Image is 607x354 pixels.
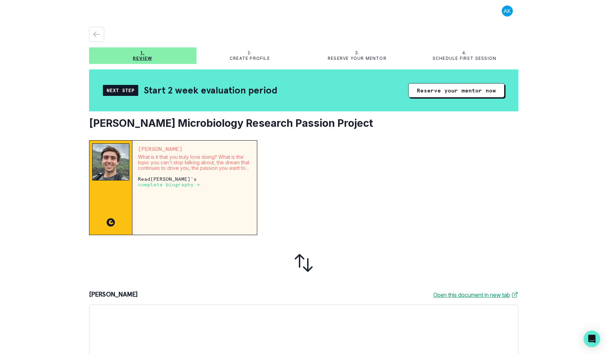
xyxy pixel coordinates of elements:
p: Read [PERSON_NAME] 's [138,176,252,187]
p: Schedule first session [433,56,496,61]
button: profile picture [496,5,518,16]
button: Reserve your mentor now [408,83,505,98]
p: Create profile [230,56,270,61]
img: Mentor Image [92,143,129,180]
p: 4. [462,50,467,56]
p: Reserve your mentor [328,56,387,61]
p: 1. [140,50,144,56]
p: Review [133,56,152,61]
a: Open this document in new tab [433,291,518,299]
img: CC image [107,218,115,226]
p: 3. [355,50,359,56]
h2: [PERSON_NAME] Microbiology Research Passion Project [89,117,518,129]
p: What is it that you truly love doing? What is the topic you can't stop talking about, the dream t... [138,154,252,171]
p: [PERSON_NAME] [138,146,252,152]
div: Open Intercom Messenger [584,331,600,347]
a: complete biography → [138,181,200,187]
p: 2. [248,50,252,56]
p: [PERSON_NAME] [89,291,138,299]
div: Next Step [103,85,138,96]
h2: Start 2 week evaluation period [144,84,277,96]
